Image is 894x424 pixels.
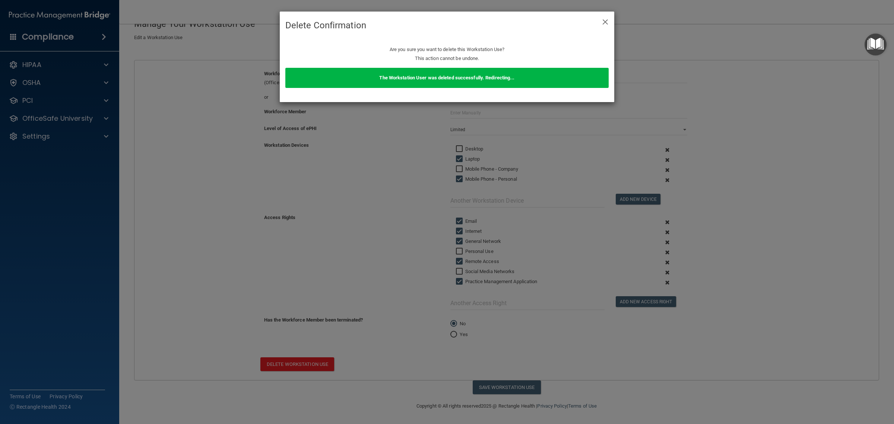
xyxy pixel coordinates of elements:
button: Open Resource Center [865,34,887,56]
strong: The Workstation User was deleted successfully. Redirecting... [379,75,514,80]
span: × [602,13,609,28]
h4: Delete Confirmation [285,17,609,34]
iframe: Drift Widget Chat Controller [765,372,885,401]
p: Are you sure you want to delete this Workstation Use? This action cannot be undone. [285,45,609,63]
